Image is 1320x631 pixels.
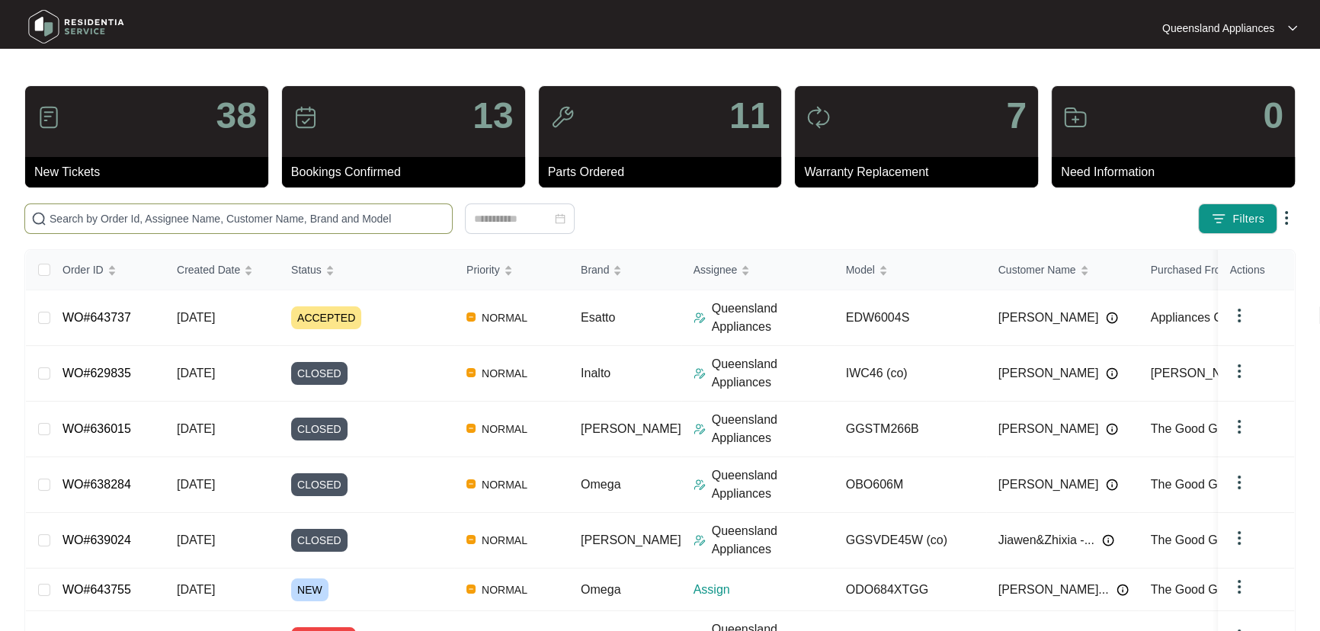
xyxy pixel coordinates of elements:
img: Vercel Logo [466,535,476,544]
span: NORMAL [476,531,533,549]
span: ACCEPTED [291,306,361,329]
span: CLOSED [291,418,348,440]
a: WO#638284 [62,478,131,491]
span: The Good Guys [1151,533,1237,546]
th: Priority [454,250,569,290]
span: The Good Guys [1151,478,1237,491]
img: dropdown arrow [1230,529,1248,547]
p: Queensland Appliances [712,299,834,336]
span: Customer Name [998,261,1076,278]
span: [PERSON_NAME] [581,422,681,435]
span: [PERSON_NAME] [998,309,1099,327]
img: icon [550,105,575,130]
img: Info icon [1106,312,1118,324]
span: [DATE] [177,367,215,380]
span: [PERSON_NAME] [998,476,1099,494]
td: GGSVDE45W (co) [834,513,986,569]
td: GGSTM266B [834,402,986,457]
img: Vercel Logo [466,368,476,377]
img: icon [1063,105,1088,130]
p: Queensland Appliances [712,522,834,559]
img: icon [806,105,831,130]
span: Brand [581,261,609,278]
img: Assigner Icon [694,479,706,491]
img: filter icon [1211,211,1226,226]
a: WO#629835 [62,367,131,380]
span: [DATE] [177,533,215,546]
img: icon [37,105,61,130]
span: [PERSON_NAME] [998,364,1099,383]
span: The Good Guys [1151,422,1237,435]
th: Model [834,250,986,290]
span: [PERSON_NAME] [1151,367,1251,380]
span: The Good Guys [1151,583,1237,596]
p: 7 [1006,98,1027,134]
a: WO#636015 [62,422,131,435]
p: 11 [729,98,770,134]
span: Omega [581,478,620,491]
span: NORMAL [476,420,533,438]
p: 38 [216,98,256,134]
a: WO#643737 [62,311,131,324]
img: Assigner Icon [694,367,706,380]
img: Info icon [1106,479,1118,491]
span: [PERSON_NAME]... [998,581,1109,599]
img: Assigner Icon [694,423,706,435]
img: dropdown arrow [1230,418,1248,436]
span: Assignee [694,261,738,278]
th: Assignee [681,250,834,290]
th: Created Date [165,250,279,290]
span: Created Date [177,261,240,278]
span: NORMAL [476,581,533,599]
input: Search by Order Id, Assignee Name, Customer Name, Brand and Model [50,210,446,227]
img: Info icon [1106,367,1118,380]
td: ODO684XTGG [834,569,986,611]
span: NEW [291,578,328,601]
p: 13 [473,98,513,134]
img: icon [293,105,318,130]
img: residentia service logo [23,4,130,50]
img: dropdown arrow [1230,578,1248,596]
span: [PERSON_NAME] [998,420,1099,438]
img: Vercel Logo [466,312,476,322]
img: Vercel Logo [466,585,476,594]
p: Queensland Appliances [712,466,834,503]
td: OBO606M [834,457,986,513]
img: dropdown arrow [1230,306,1248,325]
p: Assign [694,581,834,599]
span: NORMAL [476,309,533,327]
img: Assigner Icon [694,534,706,546]
p: Need Information [1061,163,1295,181]
span: Model [846,261,875,278]
img: Vercel Logo [466,479,476,488]
img: dropdown arrow [1230,473,1248,492]
span: Filters [1232,211,1264,227]
img: Assigner Icon [694,312,706,324]
td: EDW6004S [834,290,986,346]
img: search-icon [31,211,46,226]
span: Order ID [62,261,104,278]
img: Vercel Logo [466,424,476,433]
span: Omega [581,583,620,596]
span: [DATE] [177,583,215,596]
p: Parts Ordered [548,163,782,181]
img: dropdown arrow [1277,209,1296,227]
span: Purchased From [1151,261,1229,278]
th: Purchased From [1139,250,1291,290]
span: [DATE] [177,311,215,324]
img: dropdown arrow [1230,362,1248,380]
a: WO#643755 [62,583,131,596]
span: CLOSED [291,362,348,385]
p: Bookings Confirmed [291,163,525,181]
span: [DATE] [177,478,215,491]
span: Status [291,261,322,278]
td: IWC46 (co) [834,346,986,402]
p: 0 [1263,98,1283,134]
span: Jiawen&Zhixia -... [998,531,1094,549]
p: Queensland Appliances [712,355,834,392]
span: [DATE] [177,422,215,435]
img: dropdown arrow [1288,24,1297,32]
span: Priority [466,261,500,278]
span: Esatto [581,311,615,324]
th: Actions [1218,250,1294,290]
